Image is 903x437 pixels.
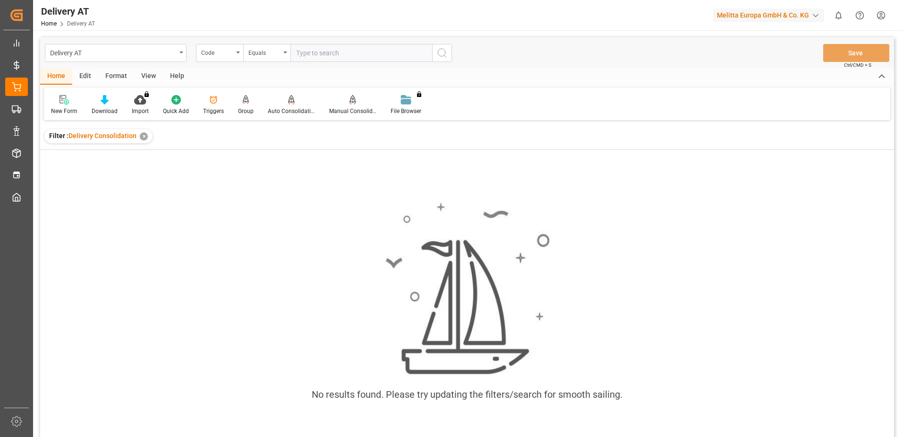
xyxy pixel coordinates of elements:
[432,44,452,62] button: search button
[134,69,163,85] div: View
[203,107,224,115] div: Triggers
[41,20,57,27] a: Home
[72,69,98,85] div: Edit
[163,107,189,115] div: Quick Add
[92,107,118,115] div: Download
[290,44,432,62] input: Type to search
[40,69,72,85] div: Home
[329,107,376,115] div: Manual Consolidation
[849,5,870,26] button: Help Center
[201,46,233,57] div: Code
[45,44,187,62] button: open menu
[49,132,68,140] span: Filter :
[140,132,148,140] div: ✕
[268,107,315,115] div: Auto Consolidation
[823,44,889,62] button: Save
[828,5,849,26] button: show 0 new notifications
[51,107,77,115] div: New Form
[98,69,134,85] div: Format
[844,61,871,69] span: Ctrl/CMD + S
[238,107,254,115] div: Group
[68,132,136,140] span: Delivery Consolidation
[713,9,824,22] div: Melitta Europa GmbH & Co. KG
[312,387,622,402] div: No results found. Please try updating the filters/search for smooth sailing.
[384,201,550,376] img: smooth_sailing.jpeg
[50,46,176,58] div: Delivery AT
[196,44,243,62] button: open menu
[41,4,95,18] div: Delivery AT
[713,6,828,24] button: Melitta Europa GmbH & Co. KG
[163,69,191,85] div: Help
[243,44,290,62] button: open menu
[248,46,281,57] div: Equals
